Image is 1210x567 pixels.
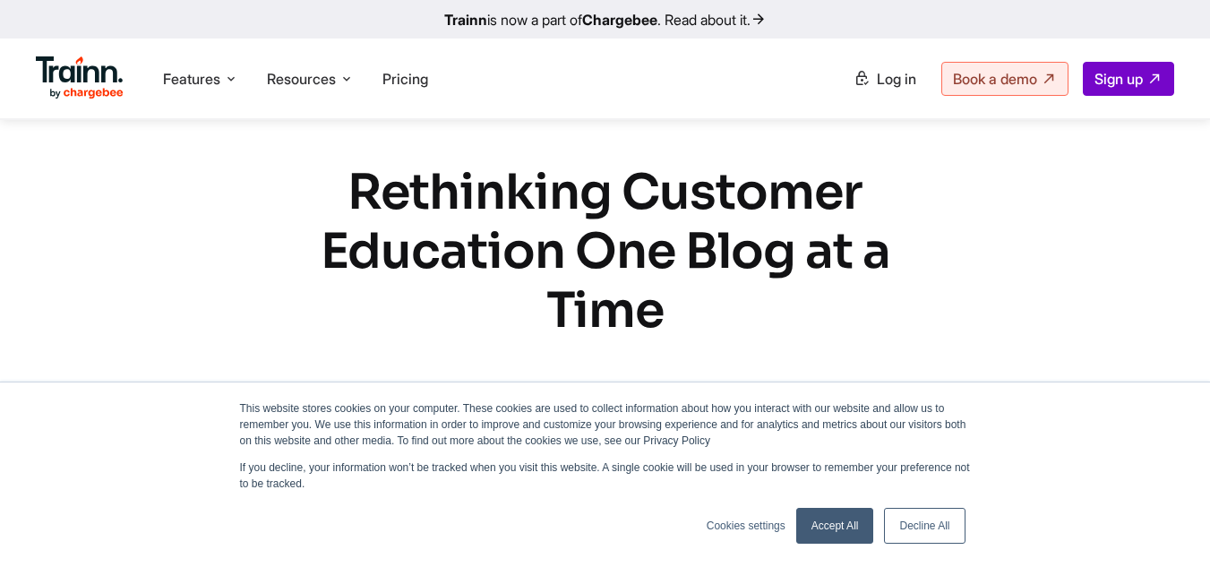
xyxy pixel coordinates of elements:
a: Cookies settings [707,518,785,534]
b: Trainn [444,11,487,29]
span: Log in [877,70,916,88]
span: Sign up [1094,70,1143,88]
a: Accept All [796,508,874,544]
a: Book a demo [941,62,1068,96]
a: Decline All [884,508,965,544]
span: Features [163,69,220,89]
a: Pricing [382,70,428,88]
span: Resources [267,69,336,89]
img: Trainn Logo [36,56,124,99]
p: This website stores cookies on your computer. These cookies are used to collect information about... [240,400,971,449]
a: Sign up [1083,62,1174,96]
span: Book a demo [953,70,1037,88]
b: Chargebee [582,11,657,29]
h1: Rethinking Customer Education One Blog at a Time [270,163,941,340]
a: Log in [843,63,927,95]
p: If you decline, your information won’t be tracked when you visit this website. A single cookie wi... [240,460,971,492]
